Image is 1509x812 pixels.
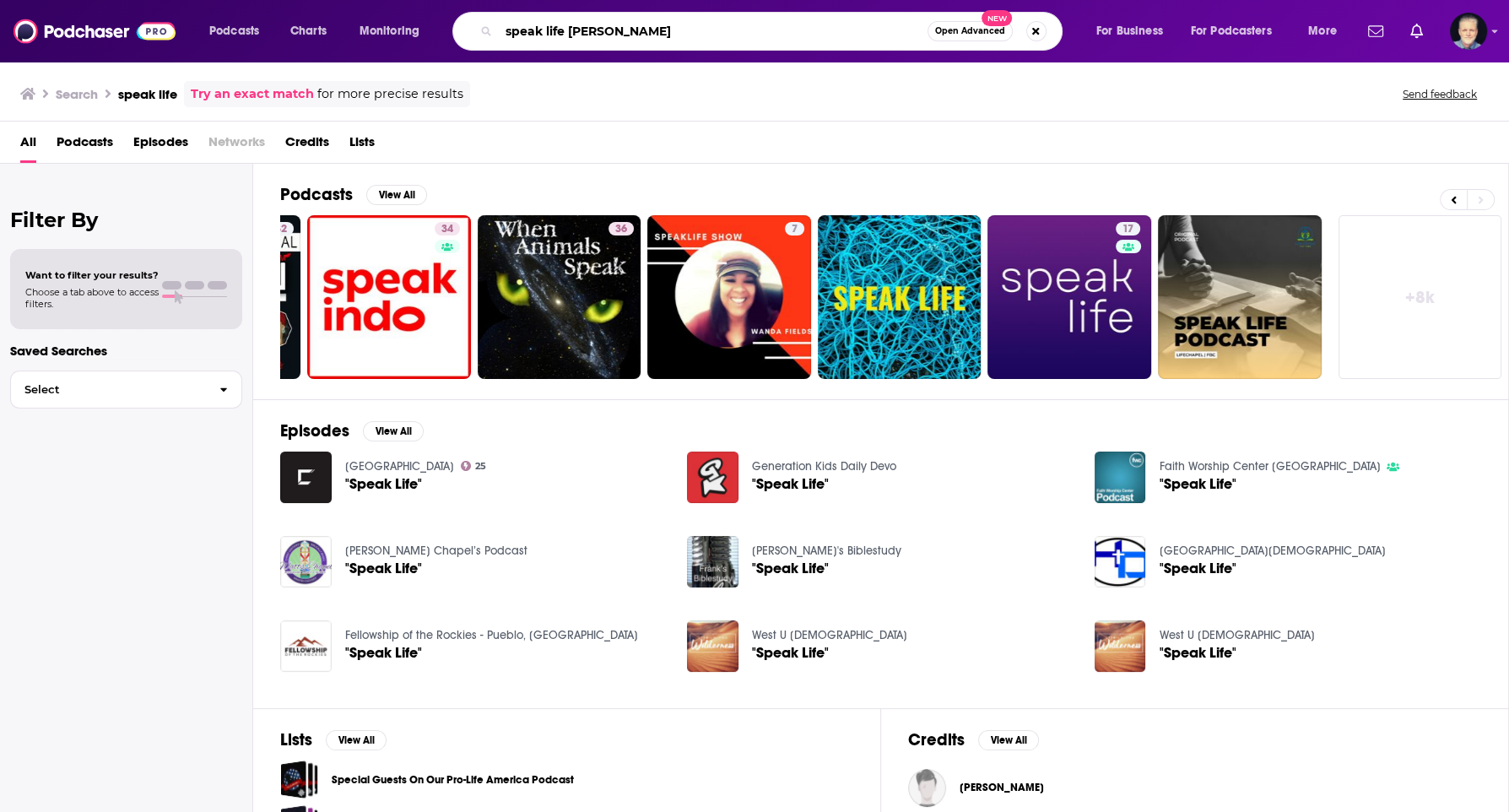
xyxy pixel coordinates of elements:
a: Michelle Barden [960,781,1044,794]
a: All [20,128,36,163]
span: for more precise results [317,84,463,104]
a: "Speak Life" [345,646,422,660]
a: Show notifications dropdown [1404,17,1430,46]
div: Search podcasts, credits, & more... [468,12,1079,51]
img: "Speak Life" [687,620,738,672]
a: Charts [279,18,337,45]
button: open menu [197,18,281,45]
span: 25 [475,463,486,470]
img: Podchaser - Follow, Share and Rate Podcasts [14,15,176,47]
span: For Business [1096,19,1163,43]
span: Monitoring [360,19,419,43]
span: 36 [615,221,627,238]
a: 7 [785,222,804,235]
a: Highland Drive FWB Church [1159,544,1385,558]
span: Charts [290,19,327,43]
img: Michelle Barden [908,769,946,807]
span: Credits [285,128,329,163]
span: 7 [792,221,798,238]
h2: Credits [908,729,965,750]
a: 25 [461,461,487,471]
a: "Speak Life" [345,561,422,576]
button: Send feedback [1398,87,1482,101]
a: "Speak Life" [280,452,332,503]
span: Open Advanced [935,27,1005,35]
span: "Speak Life" [752,561,829,576]
img: "Speak Life" [687,452,738,503]
a: 34 [307,215,471,379]
a: West U Methodist [1159,628,1314,642]
span: New [982,10,1012,26]
span: Choose a tab above to access filters. [25,286,159,310]
button: open menu [1180,18,1296,45]
a: CWC Bay Area [345,459,454,474]
img: "Speak Life" [280,536,332,587]
a: ListsView All [280,729,387,750]
a: "Speak Life" [752,477,829,491]
a: "Speak Life" [1159,477,1236,491]
a: Lists [349,128,375,163]
a: Special Guests On Our Pro-Life America Podcast [280,761,318,798]
a: Show notifications dropdown [1361,17,1390,46]
a: Fellowship of the Rockies - Pueblo, CO [345,628,638,642]
a: "Speak Life" [345,477,422,491]
span: [PERSON_NAME] [960,781,1044,794]
span: 17 [1122,221,1133,238]
a: "Speak Life" [1159,646,1236,660]
p: Saved Searches [10,343,242,359]
button: View All [326,730,387,750]
a: 7 [647,215,811,379]
button: View All [978,730,1039,750]
a: Podcasts [57,128,113,163]
span: Networks [208,128,265,163]
a: Frank's Biblestudy [752,544,901,558]
img: User Profile [1450,13,1487,50]
span: For Podcasters [1191,19,1272,43]
img: "Speak Life" [1095,620,1146,672]
a: Special Guests On Our Pro-Life America Podcast [332,771,574,789]
a: 36 [608,222,634,235]
span: 34 [441,221,453,238]
a: West U Methodist [752,628,907,642]
a: Watts Chapel’s Podcast [345,544,527,558]
span: 32 [275,221,287,238]
span: "Speak Life" [752,646,829,660]
span: Logged in as JonesLiterary [1450,13,1487,50]
a: 34 [435,222,460,235]
h2: Podcasts [280,184,353,205]
button: open menu [1296,18,1358,45]
img: "Speak Life" [1095,452,1146,503]
a: 36 [478,215,641,379]
a: "Speak Life" [1159,561,1236,576]
h2: Episodes [280,420,349,441]
button: View All [363,421,424,441]
button: View All [366,185,427,205]
img: "Speak Life" [1095,536,1146,587]
a: 32 [268,222,294,235]
a: PodcastsView All [280,184,427,205]
span: Want to filter your results? [25,269,159,281]
a: CreditsView All [908,729,1039,750]
h3: Search [56,86,98,102]
a: +8k [1339,215,1502,379]
a: Generation Kids Daily Devo [752,459,896,474]
a: EpisodesView All [280,420,424,441]
a: Episodes [133,128,188,163]
img: "Speak Life" [687,536,738,587]
a: Try an exact match [191,84,314,104]
button: Open AdvancedNew [928,21,1013,41]
span: More [1308,19,1337,43]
